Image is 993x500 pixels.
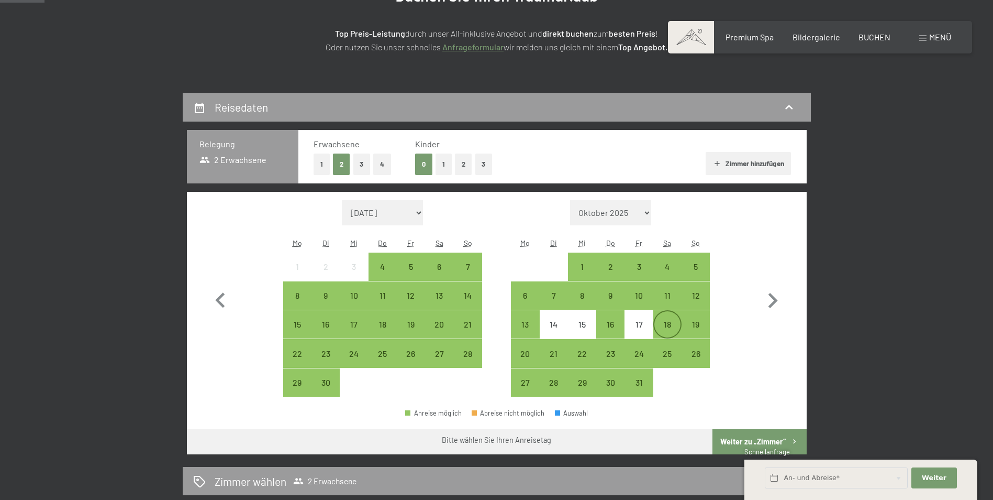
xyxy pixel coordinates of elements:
[654,291,680,318] div: 11
[398,350,424,376] div: 26
[370,291,396,318] div: 11
[597,378,623,405] div: 30
[596,339,624,367] div: Anreise möglich
[597,291,623,318] div: 9
[370,350,396,376] div: 25
[540,281,568,310] div: Tue Oct 07 2025
[425,253,453,281] div: Anreise möglich
[340,281,368,310] div: Wed Sep 10 2025
[682,310,710,339] div: Sun Oct 19 2025
[568,339,596,367] div: Wed Oct 22 2025
[311,339,340,367] div: Tue Sep 23 2025
[568,253,596,281] div: Anreise möglich
[284,320,310,346] div: 15
[340,281,368,310] div: Anreise möglich
[922,473,946,483] span: Weiter
[455,154,472,175] button: 2
[626,378,652,405] div: 31
[398,291,424,318] div: 12
[215,101,268,114] h2: Reisedaten
[369,310,397,339] div: Thu Sep 18 2025
[706,152,791,175] button: Zimmer hinzufügen
[314,139,360,149] span: Erwachsene
[407,238,414,247] abbr: Freitag
[472,410,545,417] div: Abreise nicht möglich
[199,154,267,166] span: 2 Erwachsene
[453,253,482,281] div: Anreise möglich
[283,339,311,367] div: Anreise möglich
[626,350,652,376] div: 24
[618,42,667,52] strong: Top Angebot.
[311,281,340,310] div: Tue Sep 09 2025
[511,281,539,310] div: Mon Oct 06 2025
[596,281,624,310] div: Thu Oct 09 2025
[635,238,642,247] abbr: Freitag
[654,350,680,376] div: 25
[314,154,330,175] button: 1
[283,281,311,310] div: Mon Sep 08 2025
[442,42,504,52] a: Anfrageformular
[397,310,425,339] div: Fri Sep 19 2025
[653,339,682,367] div: Sat Oct 25 2025
[454,291,481,318] div: 14
[682,339,710,367] div: Sun Oct 26 2025
[568,281,596,310] div: Anreise möglich
[341,320,367,346] div: 17
[340,339,368,367] div: Wed Sep 24 2025
[653,281,682,310] div: Sat Oct 11 2025
[511,310,539,339] div: Anreise möglich
[569,320,595,346] div: 15
[293,476,356,486] span: 2 Erwachsene
[653,253,682,281] div: Anreise möglich
[311,310,340,339] div: Tue Sep 16 2025
[682,253,710,281] div: Anreise möglich
[726,32,774,42] span: Premium Spa
[322,238,329,247] abbr: Dienstag
[283,310,311,339] div: Anreise möglich
[205,200,236,397] button: Vorheriger Monat
[283,368,311,397] div: Anreise möglich
[215,474,286,489] h2: Zimmer wählen
[284,350,310,376] div: 22
[454,263,481,289] div: 7
[511,310,539,339] div: Mon Oct 13 2025
[353,154,371,175] button: 3
[858,32,890,42] a: BUCHEN
[609,28,655,38] strong: besten Preis
[929,32,951,42] span: Menü
[654,320,680,346] div: 18
[313,263,339,289] div: 2
[624,281,653,310] div: Fri Oct 10 2025
[397,253,425,281] div: Anreise möglich
[425,339,453,367] div: Anreise möglich
[453,281,482,310] div: Anreise möglich
[596,339,624,367] div: Thu Oct 23 2025
[653,310,682,339] div: Anreise möglich
[624,339,653,367] div: Fri Oct 24 2025
[293,238,302,247] abbr: Montag
[341,350,367,376] div: 24
[596,368,624,397] div: Thu Oct 30 2025
[311,368,340,397] div: Tue Sep 30 2025
[313,291,339,318] div: 9
[568,281,596,310] div: Wed Oct 08 2025
[596,253,624,281] div: Thu Oct 02 2025
[340,310,368,339] div: Anreise möglich
[653,253,682,281] div: Sat Oct 04 2025
[512,320,538,346] div: 13
[369,253,397,281] div: Thu Sep 04 2025
[569,291,595,318] div: 8
[744,448,790,456] span: Schnellanfrage
[311,253,340,281] div: Anreise nicht möglich
[369,253,397,281] div: Anreise möglich
[682,310,710,339] div: Anreise möglich
[335,28,405,38] strong: Top Preis-Leistung
[541,291,567,318] div: 7
[624,310,653,339] div: Fri Oct 17 2025
[624,281,653,310] div: Anreise möglich
[578,238,586,247] abbr: Mittwoch
[512,350,538,376] div: 20
[369,281,397,310] div: Thu Sep 11 2025
[311,310,340,339] div: Anreise möglich
[682,253,710,281] div: Sun Oct 05 2025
